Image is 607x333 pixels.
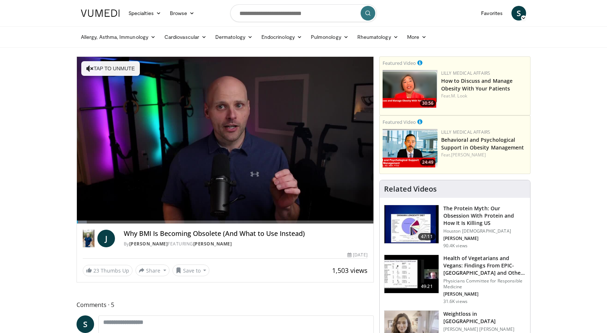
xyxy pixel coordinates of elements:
[160,30,211,44] a: Cardiovascular
[420,100,436,107] span: 30:56
[441,93,527,99] div: Feat.
[83,230,94,247] img: Dr. Jordan Rennicke
[124,6,165,21] a: Specialties
[77,300,374,310] span: Comments 5
[443,291,526,297] p: [PERSON_NAME]
[347,252,367,258] div: [DATE]
[443,310,526,325] h3: Weightloss in [GEOGRAPHIC_DATA]
[384,255,439,293] img: 606f2b51-b844-428b-aa21-8c0c72d5a896.150x105_q85_crop-smart_upscale.jpg
[418,283,436,290] span: 49:21
[97,230,115,247] a: J
[384,205,439,243] img: b7b8b05e-5021-418b-a89a-60a270e7cf82.150x105_q85_crop-smart_upscale.jpg
[511,6,526,21] a: S
[384,205,526,249] a: 47:11 The Protein Myth: Our Obsession With Protein and How It Is Killing US Houston [DEMOGRAPHIC_...
[165,6,199,21] a: Browse
[443,205,526,227] h3: The Protein Myth: Our Obsession With Protein and How It Is Killing US
[77,30,160,44] a: Allergy, Asthma, Immunology
[129,241,168,247] a: [PERSON_NAME]
[441,77,513,92] a: How to Discuss and Manage Obesity With Your Patients
[257,30,306,44] a: Endocrinology
[477,6,507,21] a: Favorites
[441,129,491,135] a: Lilly Medical Affairs
[418,233,436,240] span: 47:11
[443,236,526,241] p: [PERSON_NAME]
[443,243,468,249] p: 90.4K views
[77,315,94,333] a: S
[332,266,368,275] span: 1,503 views
[443,255,526,277] h3: Health of Vegetarians and Vegans: Findings From EPIC-[GEOGRAPHIC_DATA] and Othe…
[81,61,140,76] button: Tap to unmute
[443,228,526,234] p: Houston [DEMOGRAPHIC_DATA]
[384,255,526,304] a: 49:21 Health of Vegetarians and Vegans: Findings From EPIC-[GEOGRAPHIC_DATA] and Othe… Physicians...
[211,30,257,44] a: Dermatology
[81,10,120,17] img: VuMedi Logo
[443,299,468,304] p: 31.6K views
[306,30,353,44] a: Pulmonology
[443,326,526,332] p: [PERSON_NAME] [PERSON_NAME]
[441,136,524,151] a: Behavioral and Psychological Support in Obesity Management
[135,264,170,276] button: Share
[230,4,377,22] input: Search topics, interventions
[383,70,437,108] a: 30:56
[124,230,368,238] h4: Why BMI Is Becoming Obsolete (And What to Use Instead)
[172,264,210,276] button: Save to
[383,60,416,66] small: Featured Video
[441,152,527,158] div: Feat.
[93,267,99,274] span: 23
[353,30,403,44] a: Rheumatology
[193,241,232,247] a: [PERSON_NAME]
[383,70,437,108] img: c98a6a29-1ea0-4bd5-8cf5-4d1e188984a7.png.150x105_q85_crop-smart_upscale.png
[441,70,491,76] a: Lilly Medical Affairs
[443,278,526,290] p: Physicians Committee for Responsible Medicine
[420,159,436,166] span: 24:49
[77,57,373,224] video-js: Video Player
[403,30,431,44] a: More
[383,129,437,167] a: 24:49
[124,241,368,247] div: By FEATURING
[384,185,437,193] h4: Related Videos
[451,152,486,158] a: [PERSON_NAME]
[383,119,416,125] small: Featured Video
[451,93,467,99] a: M. Look
[383,129,437,167] img: ba3304f6-7838-4e41-9c0f-2e31ebde6754.png.150x105_q85_crop-smart_upscale.png
[83,265,133,276] a: 23 Thumbs Up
